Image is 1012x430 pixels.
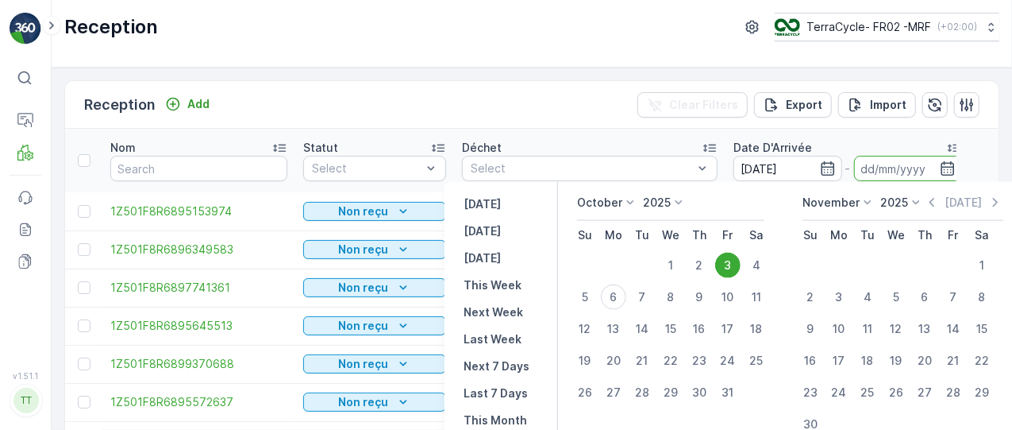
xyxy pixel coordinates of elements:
[110,140,136,156] p: Nom
[939,221,968,250] th: Friday
[912,380,937,405] div: 27
[110,203,287,219] a: 1Z501F8R6895153974
[733,156,842,181] input: dd/mm/yyyy
[883,348,909,374] div: 19
[855,348,880,374] div: 18
[806,19,931,35] p: TerraCycle- FR02 -MRF
[969,285,995,310] div: 8
[464,196,501,212] p: [DATE]
[882,221,910,250] th: Wednesday
[110,156,287,181] input: Search
[457,276,528,295] button: This Week
[798,316,823,342] div: 9
[339,280,389,296] p: Non reçu
[687,285,712,310] div: 9
[855,316,880,342] div: 11
[969,348,995,374] div: 22
[457,303,529,322] button: Next Week
[937,21,977,33] p: ( +02:00 )
[464,304,523,320] p: Next Week
[629,348,655,374] div: 21
[110,318,287,334] a: 1Z501F8R6895645513
[945,195,983,211] p: [DATE]
[601,316,626,342] div: 13
[187,96,210,112] p: Add
[110,356,287,372] span: 1Z501F8R6899370688
[312,161,421,176] p: Select
[110,394,287,410] a: 1Z501F8R6895572637
[658,253,683,278] div: 1
[303,202,446,221] button: Non reçu
[754,92,832,118] button: Export
[941,285,966,310] div: 7
[744,285,769,310] div: 11
[744,348,769,374] div: 25
[464,331,521,347] p: Last Week
[110,280,287,296] span: 1Z501F8R6897741361
[572,316,598,342] div: 12
[658,380,683,405] div: 29
[715,380,741,405] div: 31
[457,357,536,376] button: Next 7 Days
[798,380,823,405] div: 23
[941,348,966,374] div: 21
[838,92,916,118] button: Import
[733,140,812,156] p: Date D'Arrivée
[796,221,825,250] th: Sunday
[855,380,880,405] div: 25
[744,253,769,278] div: 4
[628,221,656,250] th: Tuesday
[658,316,683,342] div: 15
[853,221,882,250] th: Tuesday
[78,281,90,294] div: Toggle Row Selected
[742,221,771,250] th: Saturday
[687,348,712,374] div: 23
[78,396,90,409] div: Toggle Row Selected
[78,358,90,370] div: Toggle Row Selected
[826,348,852,374] div: 17
[110,242,287,258] a: 1Z501F8R6896349583
[880,195,908,211] p: 2025
[601,380,626,405] div: 27
[629,285,655,310] div: 7
[798,285,823,310] div: 2
[457,222,507,241] button: Today
[577,195,622,211] p: October
[464,223,501,239] p: [DATE]
[658,348,683,374] div: 22
[339,242,389,258] p: Non reçu
[601,348,626,374] div: 20
[969,380,995,405] div: 29
[457,411,533,430] button: This Month
[883,380,909,405] div: 26
[572,285,598,310] div: 5
[775,13,999,41] button: TerraCycle- FR02 -MRF(+02:00)
[471,161,693,176] p: Select
[84,94,156,116] p: Reception
[941,316,966,342] div: 14
[669,97,738,113] p: Clear Filters
[339,318,389,334] p: Non reçu
[572,380,598,405] div: 26
[968,221,996,250] th: Saturday
[826,285,852,310] div: 3
[599,221,628,250] th: Monday
[744,316,769,342] div: 18
[78,205,90,218] div: Toggle Row Selected
[715,348,741,374] div: 24
[802,195,860,211] p: November
[303,240,446,259] button: Non reçu
[687,380,712,405] div: 30
[910,221,939,250] th: Thursday
[715,285,741,310] div: 10
[855,285,880,310] div: 4
[845,159,851,178] p: -
[303,354,446,374] button: Non reçu
[303,278,446,297] button: Non reçu
[464,277,521,293] p: This Week
[78,243,90,256] div: Toggle Row Selected
[339,394,389,410] p: Non reçu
